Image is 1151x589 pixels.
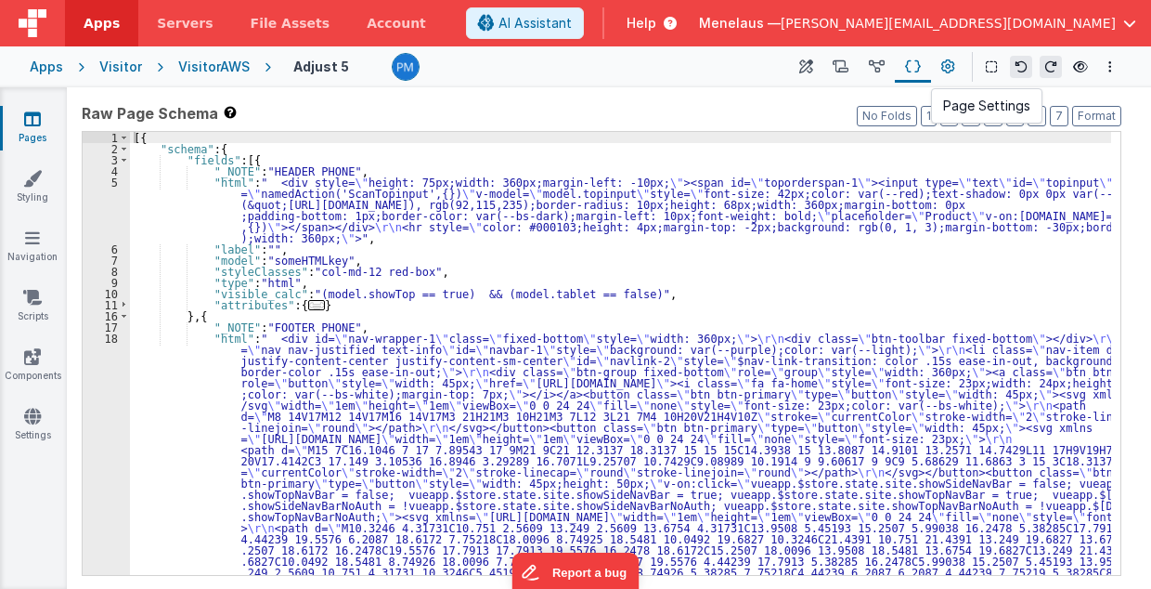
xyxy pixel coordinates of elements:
[1028,106,1046,126] button: 6
[83,310,130,321] div: 16
[1099,56,1121,78] button: Options
[921,106,937,126] button: 1
[1006,106,1024,126] button: 5
[157,14,213,33] span: Servers
[940,106,958,126] button: 2
[83,299,130,310] div: 11
[83,132,130,143] div: 1
[178,58,250,76] div: VisitorAWS
[83,165,130,177] div: 4
[83,266,130,277] div: 8
[83,177,130,243] div: 5
[83,255,130,266] div: 7
[99,58,142,76] div: Visitor
[251,14,330,33] span: File Assets
[393,54,419,80] img: a12ed5ba5769bda9d2665f51d2850528
[84,14,120,33] span: Apps
[699,14,1136,33] button: Menelaus — [PERSON_NAME][EMAIL_ADDRESS][DOMAIN_NAME]
[627,14,656,33] span: Help
[83,277,130,288] div: 9
[308,300,325,310] span: ...
[857,106,917,126] button: No Folds
[293,59,349,73] h4: Adjust 5
[1072,106,1121,126] button: Format
[699,14,781,33] span: Menelaus —
[83,143,130,154] div: 2
[962,106,980,126] button: 3
[83,243,130,255] div: 6
[466,7,584,39] button: AI Assistant
[781,14,1116,33] span: [PERSON_NAME][EMAIL_ADDRESS][DOMAIN_NAME]
[498,14,572,33] span: AI Assistant
[1050,106,1068,126] button: 7
[82,102,218,124] span: Raw Page Schema
[83,154,130,165] div: 3
[83,288,130,299] div: 10
[30,58,63,76] div: Apps
[83,321,130,333] div: 17
[984,106,1002,126] button: 4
